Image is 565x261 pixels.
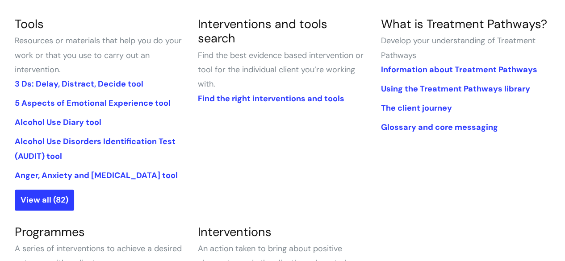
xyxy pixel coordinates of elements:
[197,50,363,90] span: Find the best evidence based intervention or tool for the individual client you’re working with.
[381,103,452,113] a: The client journey
[197,16,327,46] a: Interventions and tools search
[15,190,74,210] a: View all (82)
[381,122,498,133] a: Glossary and core messaging
[15,79,143,89] a: 3 Ds: Delay, Distract, Decide tool
[381,16,547,32] a: What is Treatment Pathways?
[15,16,44,32] a: Tools
[381,64,537,75] a: Information about Treatment Pathways
[197,224,271,240] a: Interventions
[15,224,85,240] a: Programmes
[15,35,182,75] span: Resources or materials that help you do your work or that you use to carry out an intervention.
[15,136,176,161] a: Alcohol Use Disorders Identification Test (AUDIT) tool
[15,98,171,108] a: 5 Aspects of Emotional Experience tool
[15,117,101,128] a: Alcohol Use Diary tool
[381,35,535,60] span: Develop your understanding of Treatment Pathways
[197,93,344,104] a: Find the right interventions and tools
[15,170,178,181] a: Anger, Anxiety and [MEDICAL_DATA] tool
[381,83,530,94] a: Using the Treatment Pathways library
